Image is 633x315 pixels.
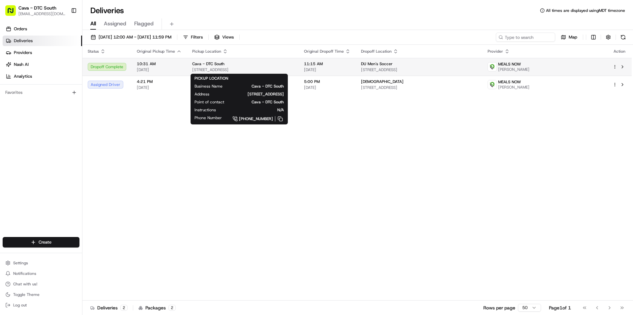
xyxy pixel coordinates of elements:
span: Phone Number [195,115,222,120]
span: Instructions [195,107,216,113]
button: Map [558,33,580,42]
span: Create [39,239,51,245]
a: Orders [3,24,82,34]
input: Type to search [496,33,555,42]
span: [STREET_ADDRESS] [192,67,293,72]
img: 1736555255976-a54dd68f-1ca7-489b-9aae-adbdc363a1c4 [13,120,18,125]
div: Past conversations [7,86,42,91]
span: [PERSON_NAME] [498,67,529,72]
span: [DATE] [304,67,350,72]
span: [DEMOGRAPHIC_DATA] [361,79,404,84]
span: Point of contact [195,99,224,105]
span: [PERSON_NAME] [498,85,529,90]
div: We're available if you need us! [30,69,91,75]
div: Favorites [3,87,79,98]
img: melas_now_logo.png [488,63,497,71]
div: Packages [138,304,176,311]
button: Cava - DTC South[EMAIL_ADDRESS][DOMAIN_NAME] [3,3,68,18]
input: Clear [17,42,109,49]
div: 📗 [7,148,12,153]
span: Knowledge Base [13,147,50,154]
span: [DATE] [58,102,72,107]
img: Wisdom Oko [7,114,17,126]
span: 10:31 AM [137,61,182,66]
button: Chat with us! [3,279,79,289]
div: Start new chat [30,63,108,69]
span: MEALS NOW [498,62,521,67]
span: [STREET_ADDRESS] [361,85,477,90]
button: Refresh [618,33,628,42]
span: API Documentation [62,147,106,154]
button: Cava - DTC South [18,5,56,11]
button: [EMAIL_ADDRESS][DOMAIN_NAME] [18,11,66,16]
button: Log out [3,301,79,310]
a: 💻API Documentation [53,144,108,156]
button: Filters [180,33,206,42]
span: Business Name [195,84,223,89]
img: Grace Nketiah [7,96,17,106]
span: [PHONE_NUMBER] [239,116,273,121]
button: See all [102,84,120,92]
span: DU Men's Soccer [361,61,393,66]
span: Chat with us! [13,281,37,287]
a: [PHONE_NUMBER] [232,115,284,122]
p: Rows per page [483,304,515,311]
span: • [72,120,74,125]
span: Map [569,34,577,40]
span: Cava - DTC South [233,84,284,89]
span: [DATE] 12:00 AM - [DATE] 11:59 PM [99,34,171,40]
span: Filters [191,34,203,40]
button: Views [211,33,237,42]
span: 5:00 PM [304,79,350,84]
img: 1736555255976-a54dd68f-1ca7-489b-9aae-adbdc363a1c4 [7,63,18,75]
div: 💻 [56,148,61,153]
div: 2 [168,305,176,311]
span: [DATE] [137,67,182,72]
span: Analytics [14,73,32,79]
a: Powered byPylon [46,163,80,168]
div: Action [613,49,626,54]
span: Original Pickup Time [137,49,175,54]
a: Providers [3,47,82,58]
span: • [55,102,57,107]
span: Providers [14,50,32,56]
button: [DATE] 12:00 AM - [DATE] 11:59 PM [88,33,174,42]
span: [DATE] [137,85,182,90]
span: PICKUP LOCATION [195,76,228,81]
span: Toggle Theme [13,292,40,297]
span: N/A [226,107,284,113]
span: Cava - DTC South [192,61,225,66]
span: Provider [488,49,503,54]
span: MEALS NOW [498,79,521,85]
span: 4:21 PM [137,79,182,84]
span: All [90,20,96,28]
a: Nash AI [3,59,82,70]
span: Views [222,34,234,40]
span: Pickup Location [192,49,221,54]
span: Notifications [13,271,36,276]
img: 1736555255976-a54dd68f-1ca7-489b-9aae-adbdc363a1c4 [13,102,18,108]
span: Settings [13,260,28,266]
img: Nash [7,7,20,20]
button: Settings [3,258,79,268]
span: Deliveries [14,38,33,44]
span: Dropoff Location [361,49,392,54]
button: Toggle Theme [3,290,79,299]
button: Notifications [3,269,79,278]
span: Nash AI [14,62,29,67]
a: Analytics [3,71,82,82]
h1: Deliveries [90,5,124,16]
span: Cava - DTC South [235,99,284,105]
span: Wisdom [PERSON_NAME] [20,120,70,125]
span: [DATE] [75,120,89,125]
img: melas_now_logo.png [488,80,497,89]
span: Assigned [104,20,126,28]
span: Pylon [66,163,80,168]
img: 9188753566659_6852d8bf1fb38e338040_72.png [14,63,26,75]
div: Deliveries [90,304,128,311]
span: [STREET_ADDRESS] [361,67,477,72]
span: Flagged [134,20,154,28]
span: [PERSON_NAME] [20,102,53,107]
